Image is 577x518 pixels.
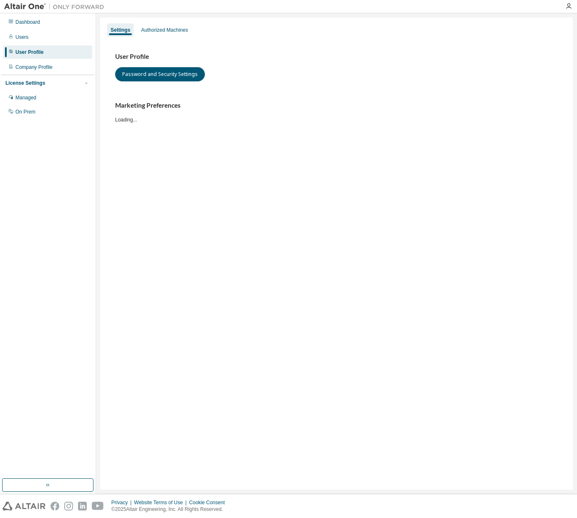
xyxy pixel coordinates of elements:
h3: User Profile [115,53,558,61]
div: Dashboard [15,19,40,25]
div: License Settings [5,80,45,86]
div: Website Terms of Use [134,499,189,506]
img: Altair One [4,3,108,11]
div: Cookie Consent [189,499,229,506]
h3: Marketing Preferences [115,101,558,110]
img: altair_logo.svg [3,502,45,510]
img: linkedin.svg [78,502,87,510]
div: Users [15,34,28,40]
div: On Prem [15,109,35,115]
img: facebook.svg [50,502,59,510]
div: Settings [111,27,130,33]
div: User Profile [15,49,43,56]
button: Password and Security Settings [115,67,205,81]
div: Company Profile [15,64,53,71]
img: youtube.svg [92,502,104,510]
p: © 2025 Altair Engineering, Inc. All Rights Reserved. [111,506,230,513]
div: Privacy [111,499,134,506]
img: instagram.svg [64,502,73,510]
div: Managed [15,94,36,101]
div: Loading... [115,101,558,123]
div: Authorized Machines [141,27,188,33]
